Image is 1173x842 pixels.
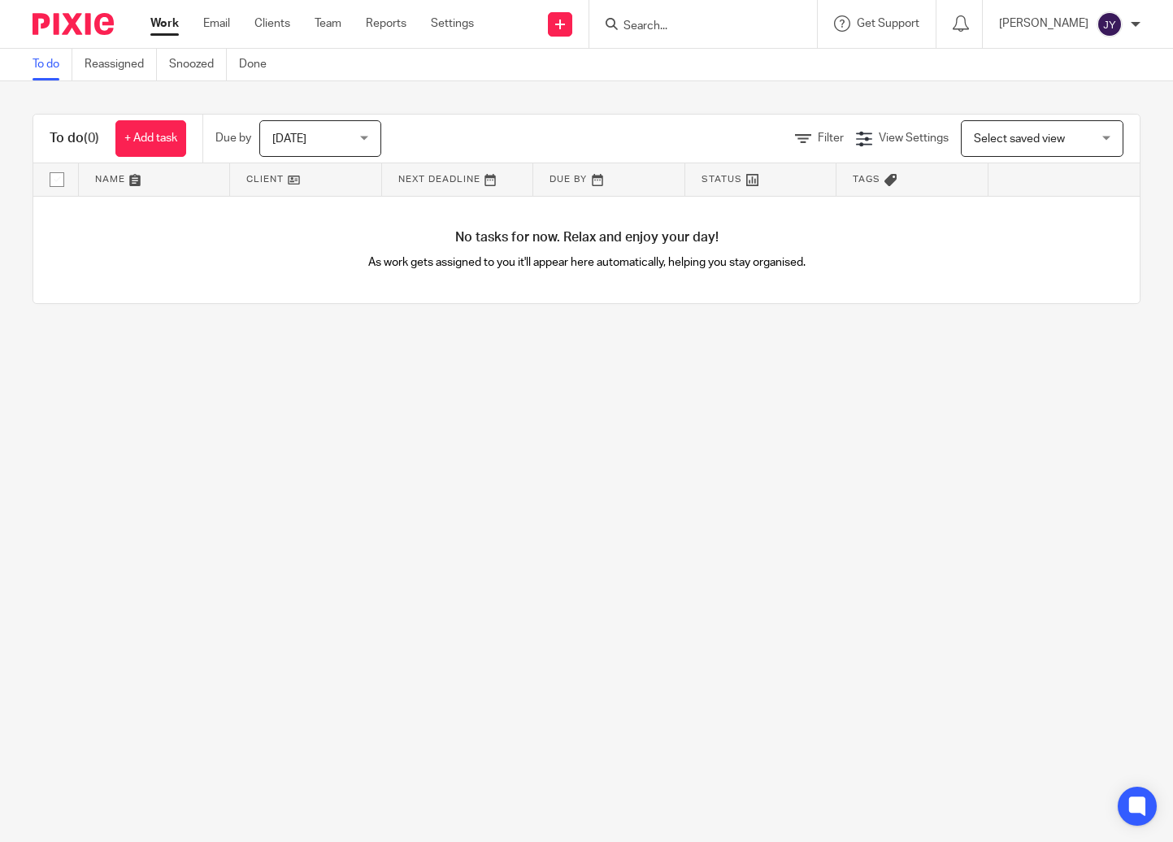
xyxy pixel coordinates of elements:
span: (0) [84,132,99,145]
a: Snoozed [169,49,227,80]
a: Team [315,15,341,32]
a: Work [150,15,179,32]
a: Clients [254,15,290,32]
p: As work gets assigned to you it'll appear here automatically, helping you stay organised. [310,254,863,271]
span: Tags [853,175,880,184]
span: Get Support [857,18,919,29]
p: Due by [215,130,251,146]
span: Select saved view [974,133,1065,145]
a: + Add task [115,120,186,157]
a: To do [33,49,72,80]
input: Search [622,20,768,34]
span: Filter [818,132,844,144]
h4: No tasks for now. Relax and enjoy your day! [33,229,1140,246]
a: Settings [431,15,474,32]
a: Reports [366,15,406,32]
h1: To do [50,130,99,147]
span: [DATE] [272,133,306,145]
a: Done [239,49,279,80]
p: [PERSON_NAME] [999,15,1088,32]
img: Pixie [33,13,114,35]
a: Reassigned [85,49,157,80]
span: View Settings [879,132,949,144]
a: Email [203,15,230,32]
img: svg%3E [1097,11,1123,37]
